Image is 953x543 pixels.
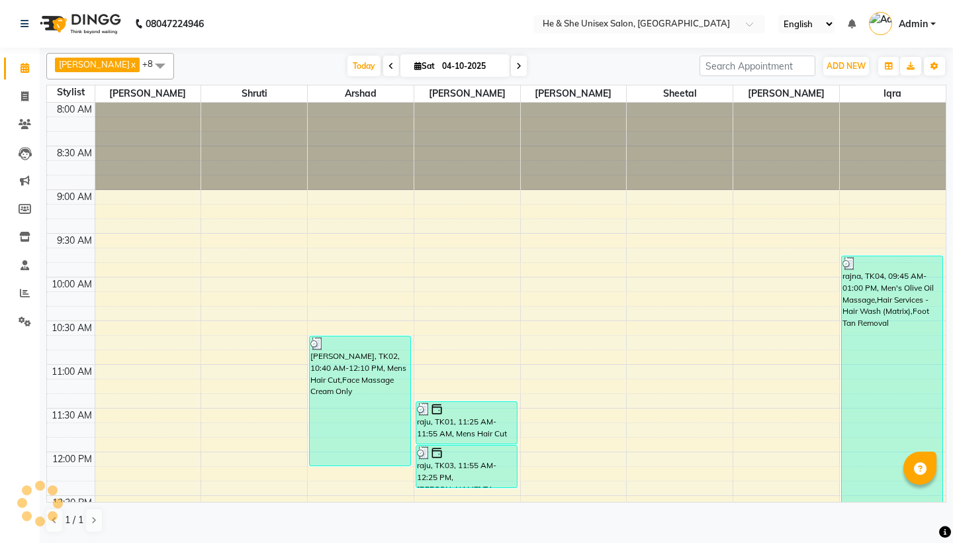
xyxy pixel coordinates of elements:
[50,452,95,466] div: 12:00 PM
[897,490,940,530] iframe: chat widget
[146,5,204,42] b: 08047224946
[840,85,946,102] span: Iqra
[416,402,517,444] div: raju, TK01, 11:25 AM-11:55 AM, Mens Hair Cut
[438,56,504,76] input: 2025-10-04
[308,85,414,102] span: Arshad
[823,57,869,75] button: ADD NEW
[416,446,517,487] div: raju, TK03, 11:55 AM-12:25 PM, [PERSON_NAME] Trim
[54,234,95,248] div: 9:30 AM
[49,321,95,335] div: 10:30 AM
[49,409,95,422] div: 11:30 AM
[700,56,815,76] input: Search Appointment
[827,61,866,71] span: ADD NEW
[733,85,839,102] span: [PERSON_NAME]
[54,103,95,117] div: 8:00 AM
[347,56,381,76] span: Today
[411,61,438,71] span: Sat
[49,277,95,291] div: 10:00 AM
[54,146,95,160] div: 8:30 AM
[54,190,95,204] div: 9:00 AM
[34,5,124,42] img: logo
[130,59,136,70] a: x
[59,59,130,70] span: [PERSON_NAME]
[842,256,942,538] div: rajna, TK04, 09:45 AM-01:00 PM, Men's Olive Oil Massage,Hair Services - Hair Wash (Matrix),Foot T...
[65,513,83,527] span: 1 / 1
[869,12,892,35] img: Admin
[49,365,95,379] div: 11:00 AM
[95,85,201,102] span: [PERSON_NAME]
[47,85,95,99] div: Stylist
[414,85,520,102] span: [PERSON_NAME]
[201,85,307,102] span: Shruti
[521,85,627,102] span: [PERSON_NAME]
[899,17,928,31] span: Admin
[142,58,163,69] span: +8
[50,496,95,510] div: 12:30 PM
[310,336,410,466] div: [PERSON_NAME], TK02, 10:40 AM-12:10 PM, Mens Hair Cut,Face Massage Cream Only
[627,85,733,102] span: Sheetal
